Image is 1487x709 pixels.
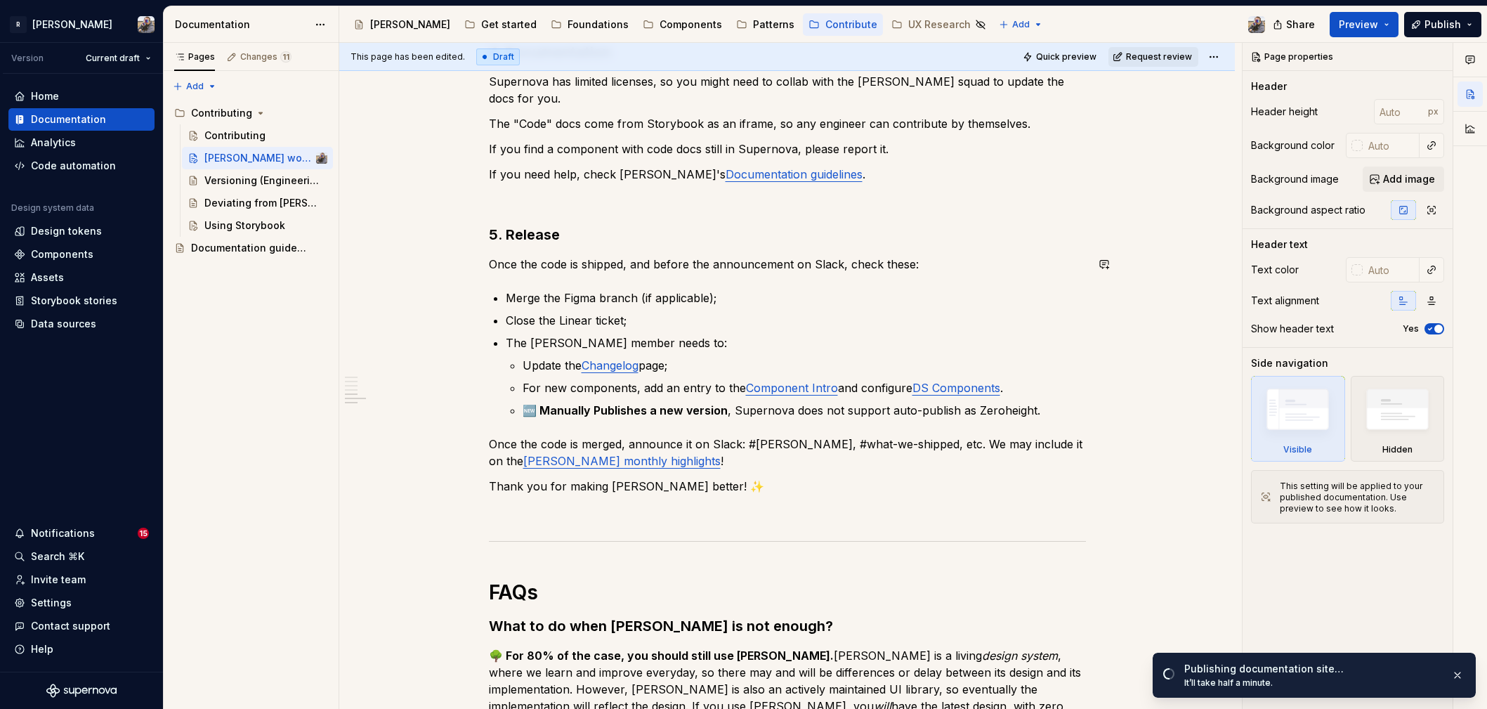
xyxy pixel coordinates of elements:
[1248,16,1265,33] img: Ian
[138,16,155,33] img: Ian
[204,151,313,165] div: [PERSON_NAME] workflow
[489,618,833,635] strong: What to do when [PERSON_NAME] is not enough?
[1036,51,1096,63] span: Quick preview
[746,381,838,395] a: Component Intro
[8,522,155,545] button: Notifications15
[568,18,629,32] div: Foundations
[1351,376,1445,462] div: Hidden
[31,549,84,564] div: Search ⌘K
[1251,263,1299,277] div: Text color
[31,573,86,587] div: Invite team
[1251,172,1339,186] div: Background image
[31,596,72,610] div: Settings
[182,169,333,192] a: Versioning (Engineering)
[8,131,155,154] a: Analytics
[1266,12,1324,37] button: Share
[8,108,155,131] a: Documentation
[1382,444,1413,455] div: Hidden
[31,247,93,261] div: Components
[1018,47,1103,67] button: Quick preview
[489,478,1086,495] p: Thank you for making [PERSON_NAME] better! ✨
[204,174,320,188] div: Versioning (Engineering)
[489,166,1086,183] p: If you need help, check [PERSON_NAME]'s .
[169,102,333,259] div: Page tree
[169,102,333,124] div: Contributing
[825,18,877,32] div: Contribute
[8,545,155,568] button: Search ⌘K
[182,124,333,147] a: Contributing
[86,53,140,64] span: Current draft
[1251,79,1287,93] div: Header
[489,436,1086,469] p: Once the code is merged, announce it on Slack: #[PERSON_NAME], #what-we-shipped, etc. We may incl...
[1424,18,1461,32] span: Publish
[1184,662,1440,676] div: Publishing documentation site…
[1251,138,1335,152] div: Background color
[489,256,1086,273] p: Once the code is shipped, and before the announcement on Slack, check these:
[1184,677,1440,689] div: It’ll take half a minute.
[204,219,285,233] div: Using Storybook
[1280,481,1435,514] div: This setting will be applied to your published documentation. Use preview to see how it looks.
[731,13,800,36] a: Patterns
[660,18,722,32] div: Components
[348,11,992,39] div: Page tree
[348,13,456,36] a: [PERSON_NAME]
[8,243,155,266] a: Components
[31,112,106,126] div: Documentation
[506,290,1086,306] p: Merge the Figma branch (if applicable);
[8,266,155,289] a: Assets
[182,192,333,214] a: Deviating from [PERSON_NAME]
[280,51,291,63] span: 11
[8,85,155,108] a: Home
[1374,99,1428,124] input: Auto
[1108,47,1198,67] button: Request review
[803,13,883,36] a: Contribute
[1126,51,1192,63] span: Request review
[8,568,155,591] a: Invite team
[191,241,307,255] div: Documentation guidelines
[908,18,971,32] div: UX Research
[370,18,450,32] div: [PERSON_NAME]
[1363,257,1420,282] input: Auto
[31,136,76,150] div: Analytics
[204,196,320,210] div: Deviating from [PERSON_NAME]
[523,379,1086,396] p: For new components, add an entry to the and configure .
[1251,356,1328,370] div: Side navigation
[182,214,333,237] a: Using Storybook
[1251,238,1308,252] div: Header text
[8,290,155,312] a: Storybook stories
[204,129,266,143] div: Contributing
[1339,18,1378,32] span: Preview
[1251,322,1334,336] div: Show header text
[523,454,721,468] a: [PERSON_NAME] monthly highlights
[1012,19,1030,30] span: Add
[1428,106,1439,117] p: px
[11,53,44,64] div: Version
[3,9,160,39] button: R[PERSON_NAME]Ian
[31,317,96,331] div: Data sources
[10,16,27,33] div: R
[1283,444,1312,455] div: Visible
[886,13,992,36] a: UX Research
[138,528,149,539] span: 15
[169,237,333,259] a: Documentation guidelines
[459,13,542,36] a: Get started
[46,684,117,698] svg: Supernova Logo
[506,312,1086,329] p: Close the Linear ticket;
[912,381,1000,395] a: DS Components
[1363,133,1420,158] input: Auto
[489,580,1086,605] h1: FAQs
[1251,294,1319,308] div: Text alignment
[8,592,155,614] a: Settings
[8,615,155,637] button: Contact support
[169,77,221,96] button: Add
[8,638,155,661] button: Help
[240,51,291,63] div: Changes
[1251,203,1365,217] div: Background aspect ratio
[174,51,215,63] div: Pages
[753,18,794,32] div: Patterns
[582,358,638,372] a: Changelog
[1383,172,1435,186] span: Add image
[489,73,1086,107] p: Supernova has limited licenses, so you might need to collab with the [PERSON_NAME] squad to updat...
[31,89,59,103] div: Home
[316,152,327,164] img: Ian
